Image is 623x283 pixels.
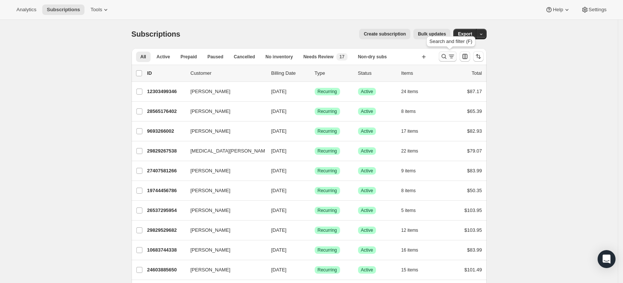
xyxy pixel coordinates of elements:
button: 22 items [401,146,426,156]
span: [PERSON_NAME] [191,266,231,274]
div: 29829267538[MEDICAL_DATA][PERSON_NAME][DATE]SuccessRecurringSuccessActive22 items$79.07 [147,146,482,156]
span: $50.35 [467,188,482,193]
span: Active [361,267,373,273]
span: [PERSON_NAME] [191,167,231,175]
span: Active [157,54,170,60]
span: [PERSON_NAME] [191,187,231,194]
button: 16 items [401,245,426,255]
p: 9693266002 [147,127,185,135]
div: Open Intercom Messenger [598,250,616,268]
button: 8 items [401,106,424,117]
span: Subscriptions [47,7,80,13]
button: [MEDICAL_DATA][PERSON_NAME] [186,145,261,157]
span: Recurring [318,89,337,95]
p: 29829529682 [147,227,185,234]
p: 10683744338 [147,246,185,254]
p: 26537295954 [147,207,185,214]
button: 8 items [401,185,424,196]
button: Subscriptions [42,4,84,15]
span: [PERSON_NAME] [191,127,231,135]
button: Create subscription [359,29,410,39]
span: Active [361,227,373,233]
span: Help [553,7,563,13]
button: Help [541,4,575,15]
div: 28565176402[PERSON_NAME][DATE]SuccessRecurringSuccessActive8 items$65.39 [147,106,482,117]
button: Settings [577,4,611,15]
div: Items [401,70,439,77]
span: [DATE] [271,267,287,273]
span: [DATE] [271,89,287,94]
button: [PERSON_NAME] [186,264,261,276]
span: 24 items [401,89,418,95]
div: IDCustomerBilling DateTypeStatusItemsTotal [147,70,482,77]
button: [PERSON_NAME] [186,204,261,216]
button: 5 items [401,205,424,216]
button: Customize table column order and visibility [460,51,470,62]
span: [PERSON_NAME] [191,246,231,254]
button: Sort the results [473,51,484,62]
button: Create new view [418,52,430,62]
button: [PERSON_NAME] [186,125,261,137]
button: 17 items [401,126,426,136]
p: Customer [191,70,265,77]
span: [DATE] [271,168,287,173]
span: Analytics [16,7,36,13]
span: [DATE] [271,108,287,114]
span: 5 items [401,207,416,213]
div: Type [315,70,352,77]
div: 9693266002[PERSON_NAME][DATE]SuccessRecurringSuccessActive17 items$82.93 [147,126,482,136]
span: Recurring [318,247,337,253]
button: Search and filter results [439,51,457,62]
span: 17 items [401,128,418,134]
span: Needs Review [303,54,334,60]
button: [PERSON_NAME] [186,244,261,256]
span: Tools [90,7,102,13]
span: Bulk updates [418,31,446,37]
div: 29829529682[PERSON_NAME][DATE]SuccessRecurringSuccessActive12 items$103.95 [147,225,482,236]
span: Recurring [318,267,337,273]
div: 26537295954[PERSON_NAME][DATE]SuccessRecurringSuccessActive5 items$103.95 [147,205,482,216]
p: 29829267538 [147,147,185,155]
span: $103.95 [465,207,482,213]
span: 12 items [401,227,418,233]
span: $103.95 [465,227,482,233]
span: [DATE] [271,188,287,193]
span: [DATE] [271,227,287,233]
span: $83.99 [467,247,482,253]
span: $82.93 [467,128,482,134]
p: Billing Date [271,70,309,77]
span: Create subscription [364,31,406,37]
div: 10683744338[PERSON_NAME][DATE]SuccessRecurringSuccessActive16 items$83.99 [147,245,482,255]
button: 12 items [401,225,426,236]
span: Active [361,108,373,114]
span: [DATE] [271,247,287,253]
button: Tools [86,4,114,15]
span: $65.39 [467,108,482,114]
span: [PERSON_NAME] [191,207,231,214]
p: 12303499346 [147,88,185,95]
span: Recurring [318,128,337,134]
span: Active [361,207,373,213]
span: Cancelled [234,54,255,60]
p: 28565176402 [147,108,185,115]
span: [MEDICAL_DATA][PERSON_NAME] [191,147,270,155]
p: 27407581266 [147,167,185,175]
button: 9 items [401,166,424,176]
span: $83.99 [467,168,482,173]
span: 9 items [401,168,416,174]
span: Non-dry subs [358,54,387,60]
span: 8 items [401,108,416,114]
span: [PERSON_NAME] [191,88,231,95]
button: [PERSON_NAME] [186,185,261,197]
span: [PERSON_NAME] [191,227,231,234]
span: Recurring [318,108,337,114]
span: Paused [207,54,223,60]
button: [PERSON_NAME] [186,105,261,117]
span: Prepaid [181,54,197,60]
span: Export [458,31,472,37]
button: 15 items [401,265,426,275]
span: Settings [589,7,607,13]
span: Subscriptions [132,30,181,38]
span: [DATE] [271,148,287,154]
span: No inventory [265,54,293,60]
